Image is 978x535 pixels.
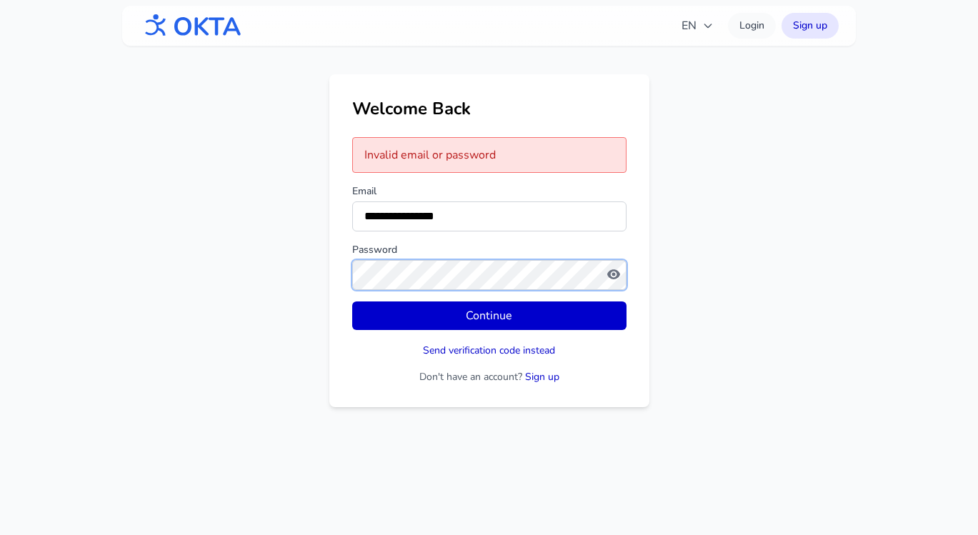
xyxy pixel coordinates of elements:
[682,17,714,34] span: EN
[352,301,627,330] button: Continue
[352,97,627,120] h1: Welcome Back
[139,7,242,44] img: OKTA logo
[423,344,555,358] button: Send verification code instead
[728,13,776,39] a: Login
[782,13,839,39] a: Sign up
[352,184,627,199] label: Email
[525,370,559,384] a: Sign up
[352,370,627,384] p: Don't have an account?
[352,243,627,257] label: Password
[673,11,722,40] button: EN
[352,137,627,173] div: Invalid email or password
